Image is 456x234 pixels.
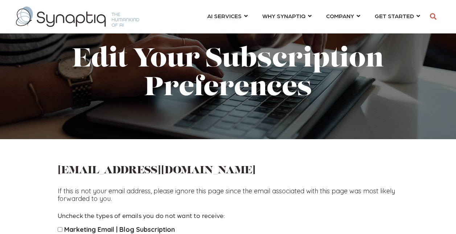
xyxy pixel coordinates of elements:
[375,9,420,23] a: GET STARTED
[119,225,175,234] span: Blog Subscription
[58,165,399,177] h2: [EMAIL_ADDRESS][DOMAIN_NAME]
[326,11,354,21] span: COMPANY
[262,11,305,21] span: WHY SYNAPTIQ
[207,11,242,21] span: AI SERVICES
[58,211,399,219] p: Uncheck the types of emails you do not want to receive:
[116,225,118,234] span: |
[200,4,427,30] nav: menu
[64,225,96,234] span: Marketing
[16,7,139,27] img: synaptiq logo-1
[207,9,248,23] a: AI SERVICES
[32,46,424,103] h1: Edit Your Subscription Preferences
[98,225,114,234] span: Email
[262,9,312,23] a: WHY SYNAPTIQ
[375,11,414,21] span: GET STARTED
[326,9,360,23] a: COMPANY
[58,165,399,202] div: If this is not your email address, please ignore this page since the email associated with this p...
